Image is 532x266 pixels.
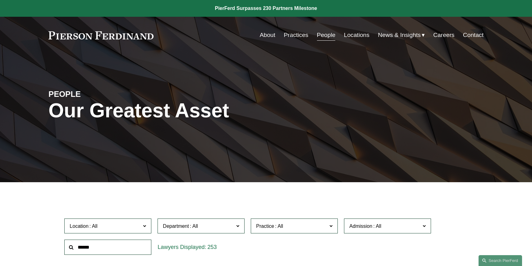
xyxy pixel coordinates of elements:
[70,223,89,229] span: Location
[207,244,217,250] span: 253
[378,30,421,41] span: News & Insights
[48,99,338,122] h1: Our Greatest Asset
[479,255,522,266] a: Search this site
[163,223,189,229] span: Department
[317,29,336,41] a: People
[48,89,157,99] h4: PEOPLE
[463,29,484,41] a: Contact
[256,223,274,229] span: Practice
[344,29,369,41] a: Locations
[284,29,308,41] a: Practices
[260,29,275,41] a: About
[378,29,425,41] a: folder dropdown
[349,223,372,229] span: Admission
[433,29,454,41] a: Careers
